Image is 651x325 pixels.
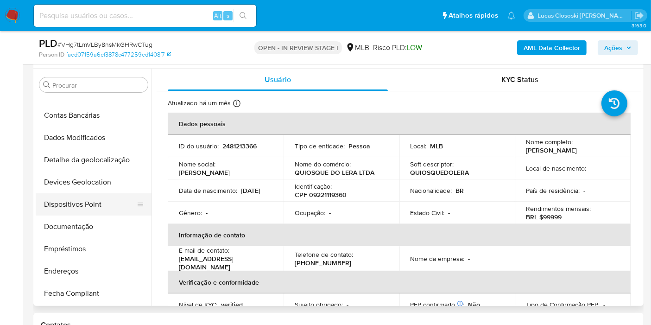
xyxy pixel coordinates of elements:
span: # VHg7tLmVLBy8nsMkGHRwCTug [57,40,152,49]
p: Atualizado há um mês [168,99,231,108]
button: Endereços [36,260,152,282]
p: OPEN - IN REVIEW STAGE I [254,41,342,54]
p: [PHONE_NUMBER] [295,259,351,267]
p: Não [468,300,480,309]
p: lucas.clososki@mercadolivre.com [538,11,632,20]
button: search-icon [234,9,253,22]
p: - [468,255,470,263]
span: KYC Status [502,74,539,85]
p: Local : [411,142,427,150]
button: Contas Bancárias [36,104,152,127]
p: Sujeito obrigado : [295,300,343,309]
p: Nacionalidade : [411,186,452,195]
p: Soft descriptor : [411,160,454,168]
button: Empréstimos [36,238,152,260]
button: Fecha Compliant [36,282,152,305]
p: - [329,209,331,217]
p: Nome social : [179,160,215,168]
p: - [347,300,348,309]
span: Atalhos rápidos [449,11,498,20]
p: 2481213366 [222,142,257,150]
p: Tipo de entidade : [295,142,345,150]
p: MLB [430,142,443,150]
p: Data de nascimento : [179,186,237,195]
p: Nome do comércio : [295,160,351,168]
span: Ações [604,40,622,55]
p: ID do usuário : [179,142,219,150]
span: Risco PLD: [373,43,422,53]
p: - [603,300,605,309]
button: Procurar [43,81,51,89]
p: Tipo de Confirmação PEP : [526,300,600,309]
p: Nível de KYC : [179,300,217,309]
p: E-mail de contato : [179,246,229,255]
p: QUIOSQUE DO LERA LTDA [295,168,374,177]
p: QUIOSQUEDOLERA [411,168,469,177]
p: BR [456,186,464,195]
p: verified [221,300,243,309]
th: Dados pessoais [168,113,631,135]
p: - [206,209,208,217]
p: Estado Civil : [411,209,445,217]
p: Telefone de contato : [295,250,353,259]
button: Documentação [36,216,152,238]
b: Person ID [39,51,64,59]
p: BRL $99999 [526,213,562,221]
th: Verificação e conformidade [168,271,631,293]
p: País de residência : [526,186,580,195]
p: [PERSON_NAME] [526,146,577,154]
p: Nome da empresa : [411,255,465,263]
button: Dados Modificados [36,127,152,149]
button: AML Data Collector [517,40,587,55]
b: PLD [39,36,57,51]
button: Devices Geolocation [36,171,152,193]
th: Informação de contato [168,224,631,246]
div: MLB [346,43,369,53]
span: 3.163.0 [632,22,646,29]
button: Dispositivos Point [36,193,144,216]
p: Identificação : [295,182,332,191]
p: - [449,209,450,217]
p: - [590,164,592,172]
button: Detalhe da geolocalização [36,149,152,171]
a: faed07159a6ef3878c477259ed1408f7 [66,51,171,59]
a: Sair [634,11,644,20]
button: Ações [598,40,638,55]
span: s [227,11,229,20]
b: AML Data Collector [524,40,580,55]
span: Alt [214,11,221,20]
p: CPF 09221119360 [295,191,347,199]
a: Notificações [507,12,515,19]
p: Local de nascimento : [526,164,586,172]
p: Pessoa [348,142,370,150]
p: Ocupação : [295,209,325,217]
p: Rendimentos mensais : [526,204,591,213]
p: PEP confirmado : [411,300,465,309]
p: [PERSON_NAME] [179,168,230,177]
span: LOW [407,42,422,53]
input: Procurar [52,81,144,89]
p: Gênero : [179,209,202,217]
p: [DATE] [241,186,260,195]
span: Usuário [265,74,291,85]
p: [EMAIL_ADDRESS][DOMAIN_NAME] [179,255,269,271]
p: Nome completo : [526,138,573,146]
input: Pesquise usuários ou casos... [34,10,256,22]
p: - [583,186,585,195]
